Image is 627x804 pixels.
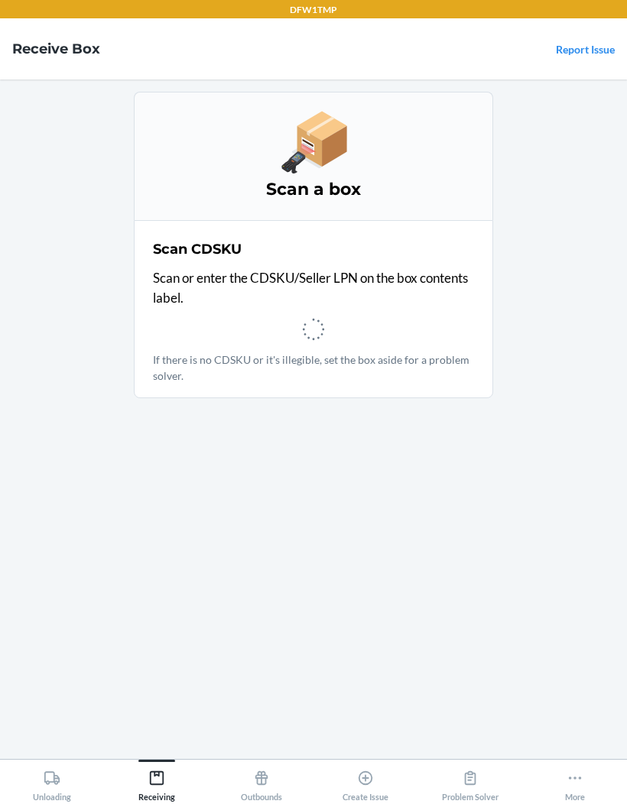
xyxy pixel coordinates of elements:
p: DFW1TMP [290,3,337,17]
h4: Receive Box [12,39,100,59]
button: Create Issue [313,760,418,802]
div: Receiving [138,763,175,802]
button: Receiving [105,760,210,802]
div: Create Issue [343,763,388,802]
h2: Scan CDSKU [153,239,242,259]
div: Outbounds [241,763,282,802]
div: More [565,763,585,802]
button: Problem Solver [418,760,523,802]
button: Outbounds [209,760,313,802]
p: Scan or enter the CDSKU/Seller LPN on the box contents label. [153,268,474,307]
p: If there is no CDSKU or it's illegible, set the box aside for a problem solver. [153,352,474,384]
button: More [522,760,627,802]
div: Unloading [33,763,71,802]
div: Problem Solver [442,763,499,802]
h3: Scan a box [153,177,474,202]
a: Report Issue [556,43,615,56]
